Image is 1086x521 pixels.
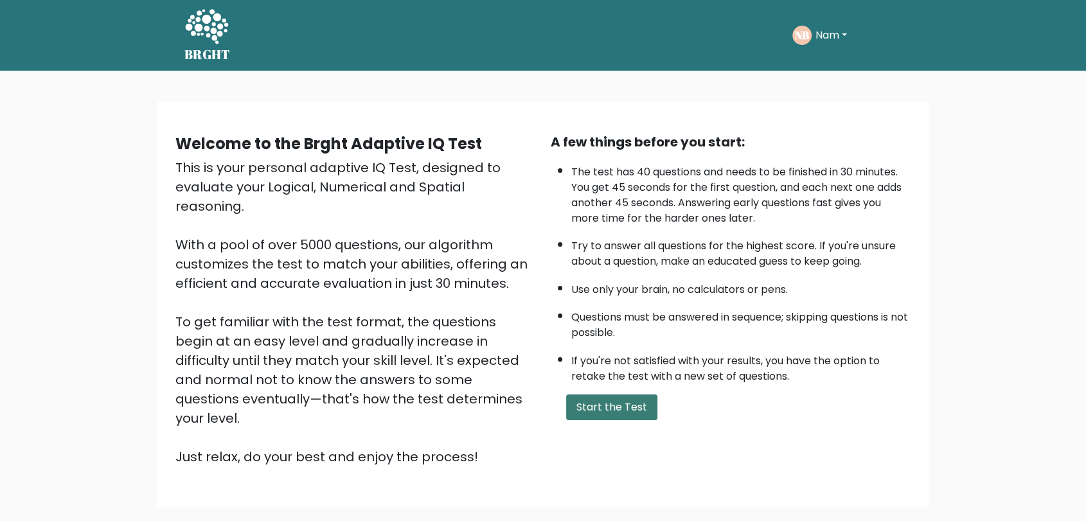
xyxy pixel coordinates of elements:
[551,132,911,152] div: A few things before you start:
[571,303,911,340] li: Questions must be answered in sequence; skipping questions is not possible.
[175,133,482,154] b: Welcome to the Brght Adaptive IQ Test
[571,232,911,269] li: Try to answer all questions for the highest score. If you're unsure about a question, make an edu...
[812,27,851,44] button: Nam
[571,276,911,297] li: Use only your brain, no calculators or pens.
[175,158,535,466] div: This is your personal adaptive IQ Test, designed to evaluate your Logical, Numerical and Spatial ...
[571,347,911,384] li: If you're not satisfied with your results, you have the option to retake the test with a new set ...
[571,158,911,226] li: The test has 40 questions and needs to be finished in 30 minutes. You get 45 seconds for the firs...
[184,5,231,66] a: BRGHT
[184,47,231,62] h5: BRGHT
[795,28,809,42] text: NB
[566,394,657,420] button: Start the Test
